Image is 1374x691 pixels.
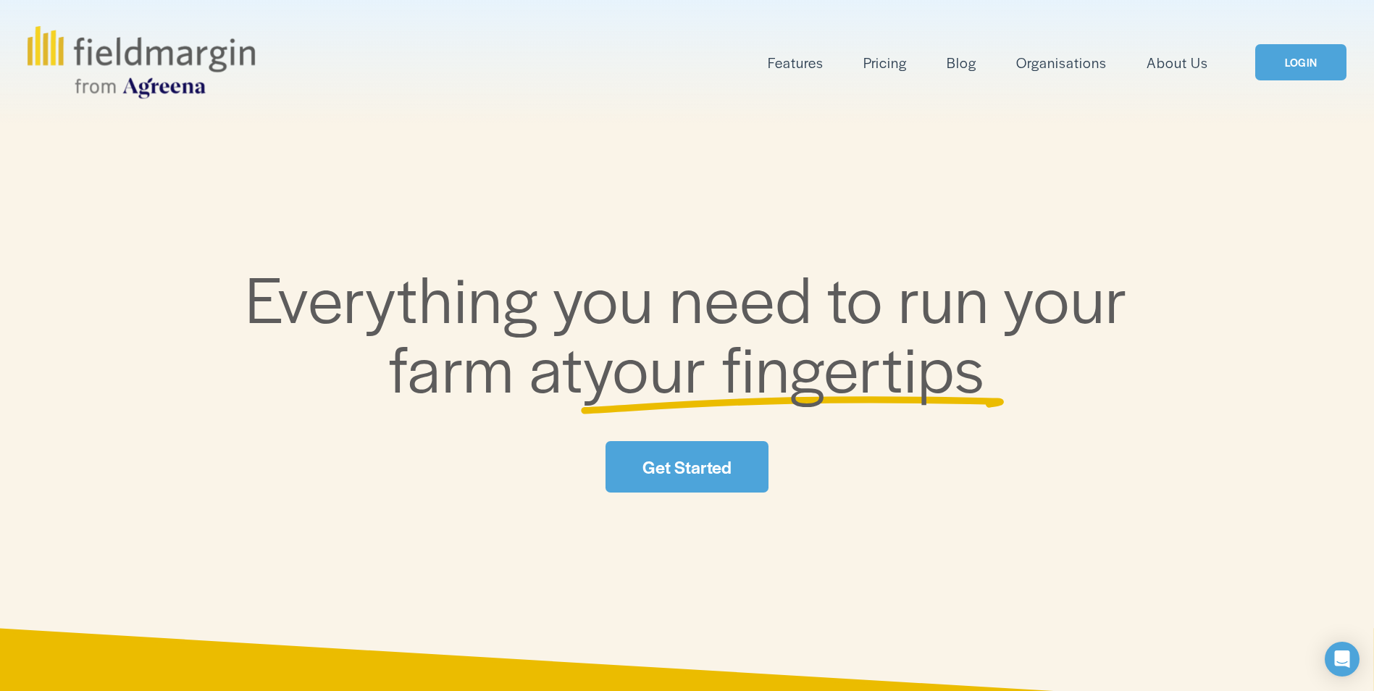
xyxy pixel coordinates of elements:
[863,51,907,75] a: Pricing
[1147,51,1208,75] a: About Us
[28,26,255,99] img: fieldmargin.com
[768,52,824,73] span: Features
[246,251,1143,411] span: Everything you need to run your farm at
[583,321,985,411] span: your fingertips
[947,51,976,75] a: Blog
[1255,44,1346,81] a: LOGIN
[606,441,768,493] a: Get Started
[768,51,824,75] a: folder dropdown
[1325,642,1360,677] div: Open Intercom Messenger
[1016,51,1107,75] a: Organisations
